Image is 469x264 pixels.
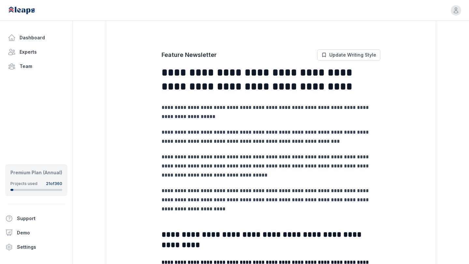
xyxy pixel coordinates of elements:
[162,50,217,59] h4: Feature Newsletter
[317,49,380,60] button: Update Writing Style
[5,46,67,59] a: Experts
[10,181,37,186] div: Projects used
[3,212,65,225] button: Support
[8,3,50,18] img: Leaps
[46,181,62,186] div: 21 of 360
[5,60,67,73] a: Team
[3,226,70,239] a: Demo
[10,169,62,176] div: Premium Plan (Annual)
[3,241,70,254] a: Settings
[5,31,67,44] a: Dashboard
